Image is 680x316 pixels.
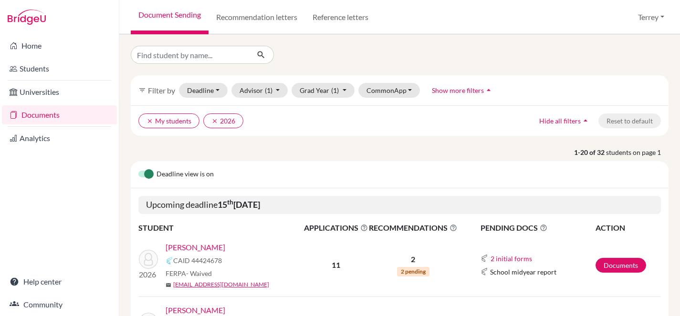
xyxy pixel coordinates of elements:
[481,222,595,234] span: PENDING DOCS
[397,267,429,276] span: 2 pending
[138,196,661,214] h5: Upcoming deadline
[490,253,533,264] button: 2 initial forms
[481,268,488,275] img: Common App logo
[484,85,493,95] i: arrow_drop_up
[2,129,117,148] a: Analytics
[2,59,117,78] a: Students
[265,86,272,94] span: (1)
[157,169,214,180] span: Deadline view is on
[8,10,46,25] img: Bridge-U
[166,268,212,278] span: FERPA
[539,117,581,125] span: Hide all filters
[138,222,303,234] th: STUDENT
[292,83,355,98] button: Grad Year(1)
[358,83,420,98] button: CommonApp
[596,258,646,273] a: Documents
[2,105,117,124] a: Documents
[148,86,175,95] span: Filter by
[606,147,669,157] span: students on page 1
[166,282,171,288] span: mail
[574,147,606,157] strong: 1-20 of 32
[331,86,339,94] span: (1)
[598,113,661,128] button: Reset to default
[581,116,590,125] i: arrow_drop_up
[138,86,146,94] i: filter_list
[481,255,488,262] img: Common App logo
[166,242,225,253] a: [PERSON_NAME]
[139,250,158,269] img: Chua, Nick Sen
[131,46,249,64] input: Find student by name...
[369,222,457,234] span: RECOMMENDATIONS
[231,83,288,98] button: Advisor(1)
[595,222,661,234] th: ACTION
[211,118,218,124] i: clear
[2,272,117,291] a: Help center
[2,36,117,55] a: Home
[173,255,222,265] span: CAID 44424678
[166,257,173,265] img: Common App logo
[369,254,457,265] p: 2
[332,260,340,269] b: 11
[146,118,153,124] i: clear
[424,83,502,98] button: Show more filtersarrow_drop_up
[227,198,233,206] sup: th
[186,269,212,277] span: - Waived
[2,295,117,314] a: Community
[173,280,269,289] a: [EMAIL_ADDRESS][DOMAIN_NAME]
[166,305,225,316] a: [PERSON_NAME]
[139,269,158,280] p: 2026
[218,199,260,210] b: 15 [DATE]
[490,267,556,277] span: School midyear report
[2,82,117,102] a: Universities
[634,8,669,26] button: Terrey
[432,86,484,94] span: Show more filters
[179,83,228,98] button: Deadline
[138,113,199,128] button: clearMy students
[203,113,243,128] button: clear2026
[304,222,368,234] span: APPLICATIONS
[531,113,598,128] button: Hide all filtersarrow_drop_up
